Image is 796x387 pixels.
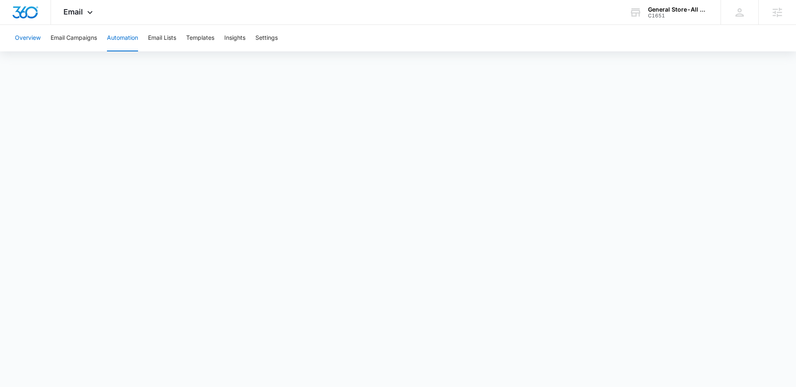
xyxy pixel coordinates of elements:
[148,25,176,51] button: Email Lists
[107,25,138,51] button: Automation
[648,13,709,19] div: account id
[224,25,245,51] button: Insights
[648,6,709,13] div: account name
[255,25,278,51] button: Settings
[15,25,41,51] button: Overview
[63,7,83,16] span: Email
[51,25,97,51] button: Email Campaigns
[186,25,214,51] button: Templates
